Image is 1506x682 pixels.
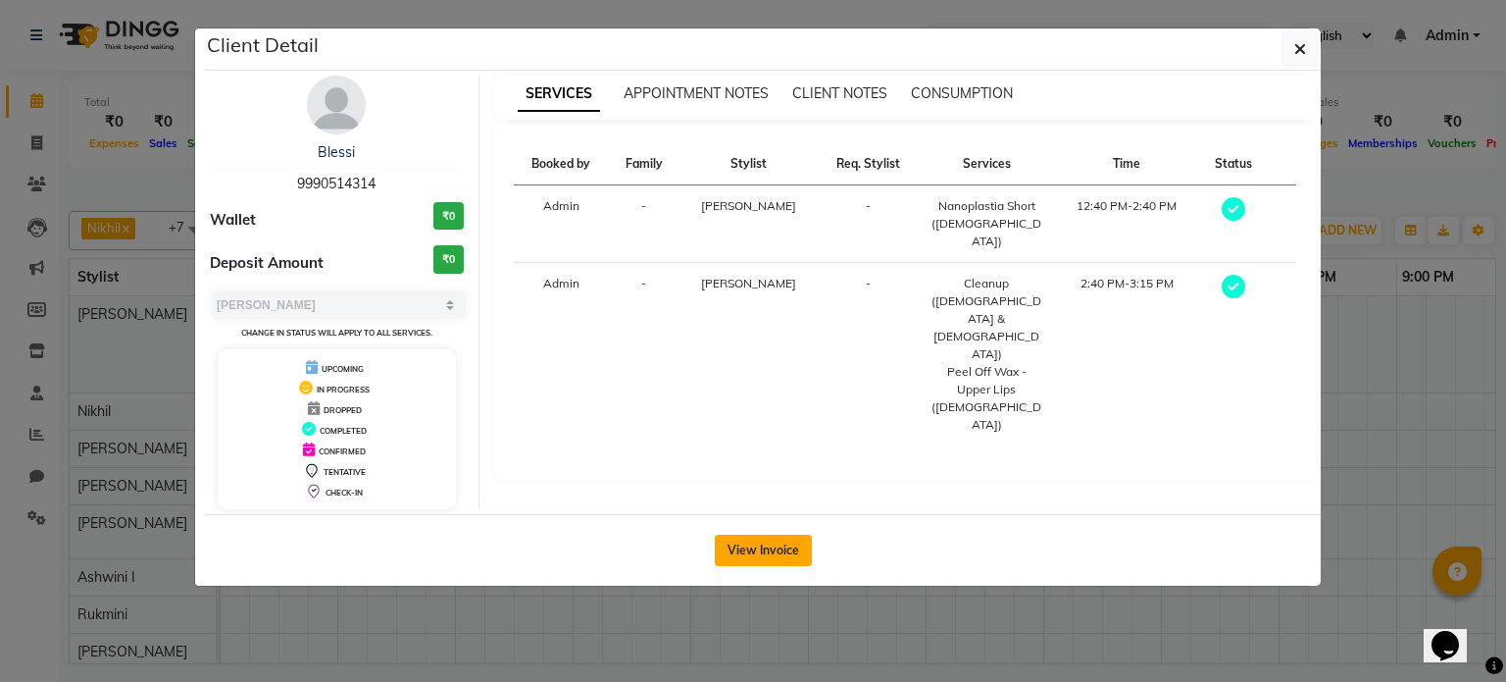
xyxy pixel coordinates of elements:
h3: ₹0 [433,202,464,231]
iframe: chat widget [1424,603,1486,662]
span: CONFIRMED [319,446,366,456]
span: IN PROGRESS [317,385,370,394]
h3: ₹0 [433,245,464,274]
span: DROPPED [324,405,362,415]
td: - [817,185,918,263]
span: CHECK-IN [326,488,363,498]
td: - [609,263,679,446]
td: - [609,185,679,263]
th: Services [919,143,1055,185]
th: Stylist [679,143,817,185]
div: Cleanup ([DEMOGRAPHIC_DATA] & [DEMOGRAPHIC_DATA]) [930,275,1043,363]
td: 12:40 PM-2:40 PM [1055,185,1198,263]
div: Peel Off Wax - Upper Lips ([DEMOGRAPHIC_DATA]) [930,363,1043,434]
span: [PERSON_NAME] [701,198,796,213]
small: Change in status will apply to all services. [241,328,432,338]
th: Family [609,143,679,185]
td: Admin [514,185,609,263]
h5: Client Detail [207,30,319,60]
span: [PERSON_NAME] [701,276,796,290]
a: Blessi [318,143,355,161]
td: - [817,263,918,446]
img: avatar [307,76,366,134]
td: 2:40 PM-3:15 PM [1055,263,1198,446]
span: CLIENT NOTES [792,84,887,102]
span: TENTATIVE [324,467,366,477]
span: UPCOMING [322,364,364,374]
span: COMPLETED [320,426,367,436]
td: Admin [514,263,609,446]
span: APPOINTMENT NOTES [624,84,769,102]
th: Booked by [514,143,609,185]
div: Nanoplastia Short ([DEMOGRAPHIC_DATA]) [930,197,1043,250]
span: SERVICES [518,77,600,112]
span: 9990514314 [297,175,376,192]
span: CONSUMPTION [911,84,1013,102]
button: View Invoice [715,535,812,566]
th: Status [1198,143,1269,185]
th: Req. Stylist [817,143,918,185]
span: Deposit Amount [210,252,324,275]
span: Wallet [210,209,256,232]
th: Time [1055,143,1198,185]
